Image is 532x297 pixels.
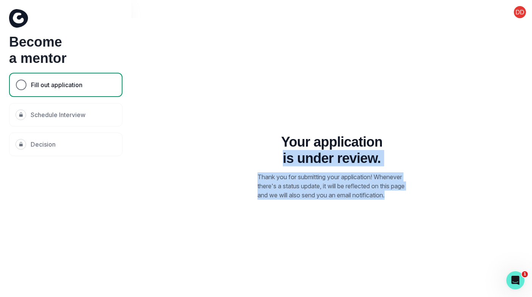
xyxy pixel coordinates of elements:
p: Schedule Interview [31,110,85,119]
h1: Become a mentor [9,34,123,66]
iframe: Intercom live chat [506,271,524,289]
div: Decision [9,133,123,156]
img: Curious Cardinals Logo [9,9,28,28]
button: profile picture [508,6,532,18]
p: Fill out application [31,80,82,89]
p: Thank you for submitting your application! Whenever there's a status update, it will be reflected... [257,172,406,200]
h3: Your application is under review. [281,134,383,166]
div: Schedule Interview [9,103,123,127]
div: Fill out application [9,73,123,97]
p: Decision [31,140,56,149]
span: 1 [522,271,528,277]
